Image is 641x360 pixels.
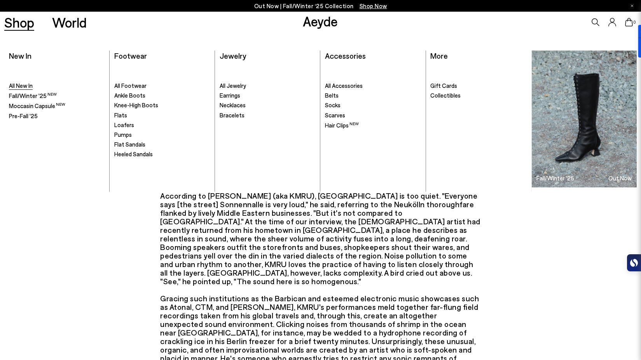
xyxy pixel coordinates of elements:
[114,101,210,109] a: Knee-High Boots
[114,82,147,89] span: All Footwear
[114,51,147,60] a: Footwear
[114,150,210,158] a: Heeled Sandals
[325,112,421,119] a: Scarves
[9,82,105,90] a: All New In
[532,51,637,187] a: Fall/Winter '25 Out Now
[325,92,421,100] a: Belts
[430,92,461,99] span: Collectibles
[4,16,34,29] a: Shop
[9,82,33,89] span: All New In
[52,16,87,29] a: World
[114,112,210,119] a: Flats
[114,141,210,149] a: Flat Sandals
[325,122,359,129] span: Hair Clips
[303,13,338,29] a: Aeyde
[9,112,105,120] a: Pre-Fall '25
[114,121,134,128] span: Loafers
[114,92,145,99] span: Ankle Boots
[325,82,363,89] span: All Accessories
[220,51,246,60] a: Jewelry
[325,101,421,109] a: Socks
[220,101,246,108] span: Necklaces
[325,101,341,108] span: Socks
[114,131,210,139] a: Pumps
[220,82,316,90] a: All Jewelry
[9,102,105,110] a: Moccasin Capsule
[114,150,153,157] span: Heeled Sandals
[325,121,421,129] a: Hair Clips
[430,92,527,100] a: Collectibles
[325,112,345,119] span: Scarves
[9,92,105,100] a: Fall/Winter '25
[114,141,145,148] span: Flat Sandals
[325,92,339,99] span: Belts
[220,112,316,119] a: Bracelets
[430,51,448,60] a: More
[532,51,637,187] img: Group_1295_900x.jpg
[9,102,65,109] span: Moccasin Capsule
[360,2,387,9] span: Navigate to /collections/new-in
[325,51,366,60] a: Accessories
[9,51,31,60] a: New In
[220,101,316,109] a: Necklaces
[114,82,210,90] a: All Footwear
[9,92,57,99] span: Fall/Winter '25
[625,18,633,26] a: 0
[430,82,457,89] span: Gift Cards
[220,112,245,119] span: Bracelets
[254,1,387,11] p: Out Now | Fall/Winter ‘25 Collection
[114,121,210,129] a: Loafers
[114,112,127,119] span: Flats
[430,82,527,90] a: Gift Cards
[608,175,632,181] h3: Out Now
[9,112,38,119] span: Pre-Fall '25
[114,101,158,108] span: Knee-High Boots
[325,82,421,90] a: All Accessories
[220,92,316,100] a: Earrings
[220,82,246,89] span: All Jewelry
[114,92,210,100] a: Ankle Boots
[114,131,132,138] span: Pumps
[220,92,240,99] span: Earrings
[536,175,574,181] h3: Fall/Winter '25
